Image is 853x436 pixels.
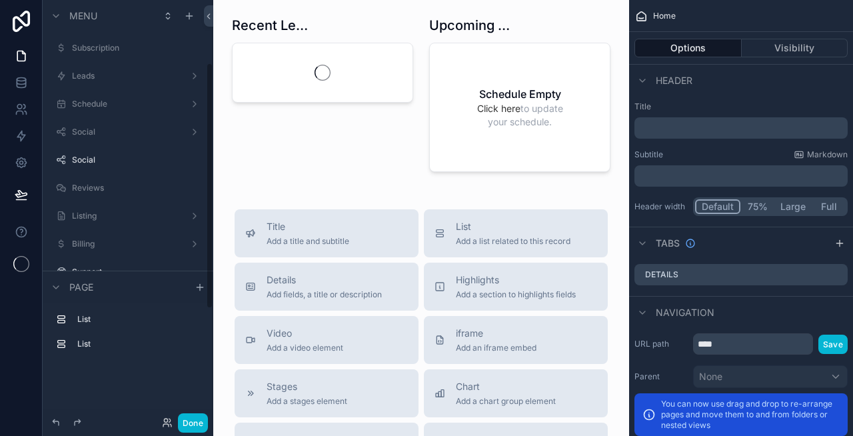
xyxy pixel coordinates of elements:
div: scrollable content [43,303,213,368]
button: VideoAdd a video element [235,316,419,364]
button: Large [774,199,812,214]
label: List [77,339,200,349]
span: Add a title and subtitle [267,236,349,247]
button: DetailsAdd fields, a title or description [235,263,419,311]
span: List [456,220,570,233]
span: Details [267,273,382,287]
label: Header width [634,201,688,212]
label: Billing [72,239,184,249]
span: Home [653,11,676,21]
label: Leads [72,71,184,81]
label: Social [72,155,203,165]
span: Add an iframe embed [456,343,536,353]
span: iframe [456,327,536,340]
label: Support [72,267,203,277]
label: List [77,314,200,325]
p: You can now use drag and drop to re-arrange pages and move them to and from folders or nested views [661,399,840,431]
button: Options [634,39,742,57]
span: Markdown [807,149,848,160]
span: Header [656,74,692,87]
span: Add a section to highlights fields [456,289,576,300]
label: Social [72,127,184,137]
span: Highlights [456,273,576,287]
button: ChartAdd a chart group element [424,369,608,417]
button: 75% [740,199,774,214]
label: Reviews [72,183,203,193]
button: Done [178,413,208,433]
label: Schedule [72,99,184,109]
button: Default [695,199,740,214]
a: Markdown [794,149,848,160]
span: Add a stages element [267,396,347,407]
span: Tabs [656,237,680,250]
span: Title [267,220,349,233]
span: Add a video element [267,343,343,353]
label: Subscription [72,43,203,53]
label: URL path [634,339,688,349]
button: iframeAdd an iframe embed [424,316,608,364]
div: scrollable content [634,165,848,187]
span: Chart [456,380,556,393]
span: Add fields, a title or description [267,289,382,300]
label: Title [634,101,848,112]
span: None [699,370,722,383]
button: Full [812,199,846,214]
label: Parent [634,371,688,382]
button: HighlightsAdd a section to highlights fields [424,263,608,311]
button: Visibility [742,39,848,57]
span: Navigation [656,306,714,319]
span: Add a list related to this record [456,236,570,247]
span: Add a chart group element [456,396,556,407]
label: Subtitle [634,149,663,160]
button: TitleAdd a title and subtitle [235,209,419,257]
button: None [693,365,848,388]
div: scrollable content [634,117,848,139]
button: Save [818,335,848,354]
label: Listing [72,211,184,221]
span: Video [267,327,343,340]
span: Stages [267,380,347,393]
span: Page [69,281,93,294]
label: Details [645,269,678,280]
button: ListAdd a list related to this record [424,209,608,257]
span: Menu [69,9,97,23]
button: StagesAdd a stages element [235,369,419,417]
